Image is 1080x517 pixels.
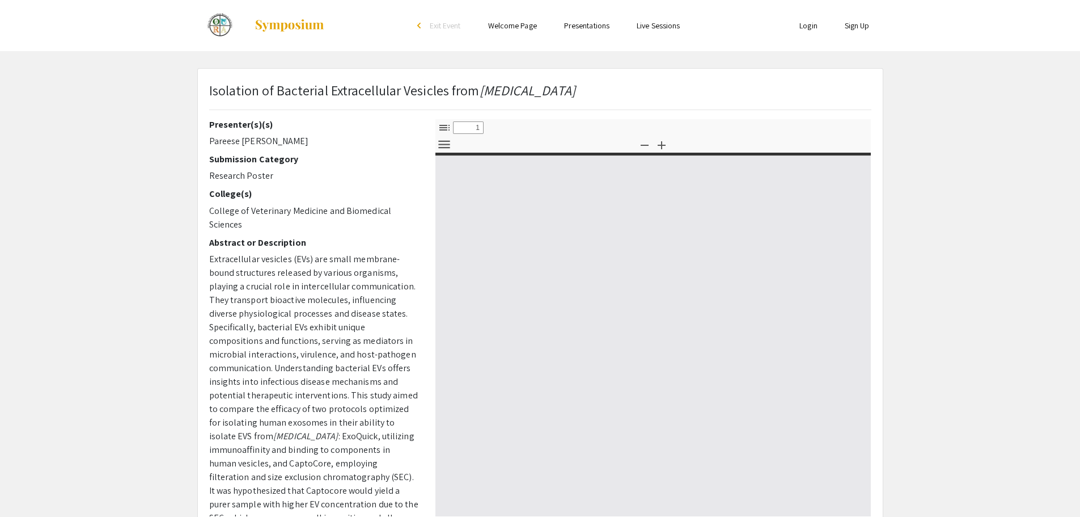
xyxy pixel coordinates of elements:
[209,188,418,199] h2: College(s)
[209,154,418,165] h2: Submission Category
[273,430,338,442] em: [MEDICAL_DATA]
[564,20,609,31] a: Presentations
[635,136,654,153] button: Zoom Out
[254,19,325,32] img: Symposium by ForagerOne
[197,11,325,40] a: Celebrate Undergraduate Research and Creativity (CURC) Showcase
[209,80,575,100] p: Isolation of Bacterial Extracellular Vesicles from
[652,136,671,153] button: Zoom In
[845,20,870,31] a: Sign Up
[209,204,418,232] p: College of Veterinary Medicine and Biomedical Sciences
[435,136,454,153] button: Tools
[430,20,461,31] span: Exit Event
[480,81,575,99] em: [MEDICAL_DATA]
[488,20,537,31] a: Welcome Page
[209,119,418,130] h2: Presenter(s)(s)
[435,119,454,136] button: Toggle Sidebar
[209,169,418,183] p: Research Poster
[453,121,484,134] input: Page
[209,237,418,248] h2: Abstract or Description
[9,466,48,508] iframe: Chat
[637,20,680,31] a: Live Sessions
[197,11,243,40] img: Celebrate Undergraduate Research and Creativity (CURC) Showcase
[417,22,424,29] div: arrow_back_ios
[799,20,818,31] a: Login
[209,134,418,148] p: Pareese [PERSON_NAME]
